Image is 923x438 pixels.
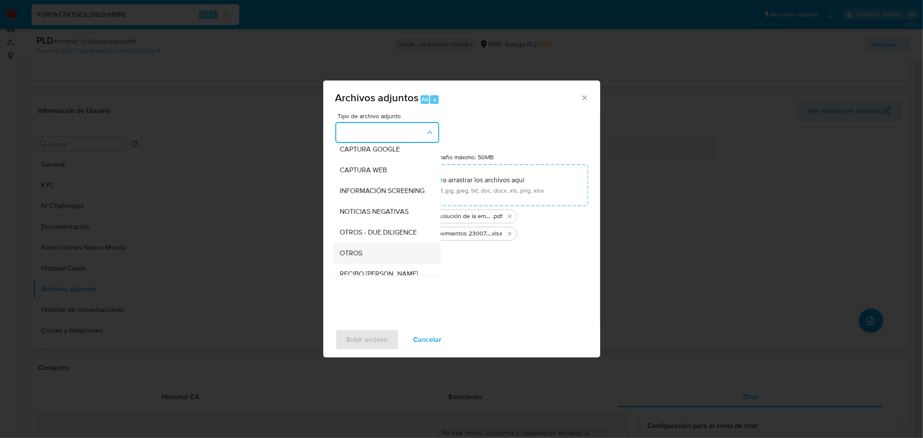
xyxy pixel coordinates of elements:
[580,93,588,101] button: Cerrar
[434,212,493,221] span: Disolución de la empresa en [GEOGRAPHIC_DATA]
[338,113,441,119] span: Tipo de archivo adjunto
[491,229,503,238] span: .xlsx
[433,95,436,103] span: a
[340,145,400,153] span: CAPTURA GOOGLE
[340,207,409,216] span: NOTICIAS NEGATIVAS
[335,90,419,105] span: Archivos adjuntos
[505,211,515,222] button: Eliminar Disolución de la empresa en UK.pdf
[434,229,491,238] span: Movimientos 230074497 - 24_09_2025
[335,206,588,241] ul: Archivos seleccionados
[402,329,453,350] button: Cancelar
[340,165,387,174] span: CAPTURA WEB
[493,212,503,221] span: .pdf
[340,269,418,278] span: RECIBO [PERSON_NAME]
[421,95,428,103] span: Alt
[505,229,515,239] button: Eliminar Movimientos 230074497 - 24_09_2025.xlsx
[340,248,363,257] span: OTROS
[432,153,494,161] label: Tamaño máximo: 50MB
[340,228,417,236] span: OTROS - DUE DILIGENCE
[340,186,425,195] span: INFORMACIÓN SCREENING
[414,330,442,349] span: Cancelar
